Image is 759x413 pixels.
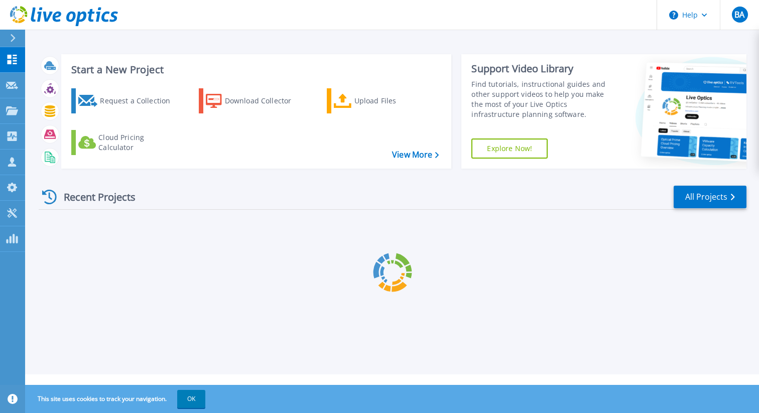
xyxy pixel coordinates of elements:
div: Request a Collection [100,91,180,111]
div: Find tutorials, instructional guides and other support videos to help you make the most of your L... [471,79,614,119]
a: All Projects [674,186,746,208]
a: Explore Now! [471,139,548,159]
a: Upload Files [327,88,439,113]
div: Download Collector [225,91,305,111]
a: Cloud Pricing Calculator [71,130,183,155]
button: OK [177,390,205,408]
div: Cloud Pricing Calculator [98,132,179,153]
a: Request a Collection [71,88,183,113]
h3: Start a New Project [71,64,439,75]
div: Support Video Library [471,62,614,75]
a: Download Collector [199,88,311,113]
span: BA [734,11,744,19]
div: Recent Projects [39,185,149,209]
a: View More [392,150,439,160]
div: Upload Files [354,91,435,111]
span: This site uses cookies to track your navigation. [28,390,205,408]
